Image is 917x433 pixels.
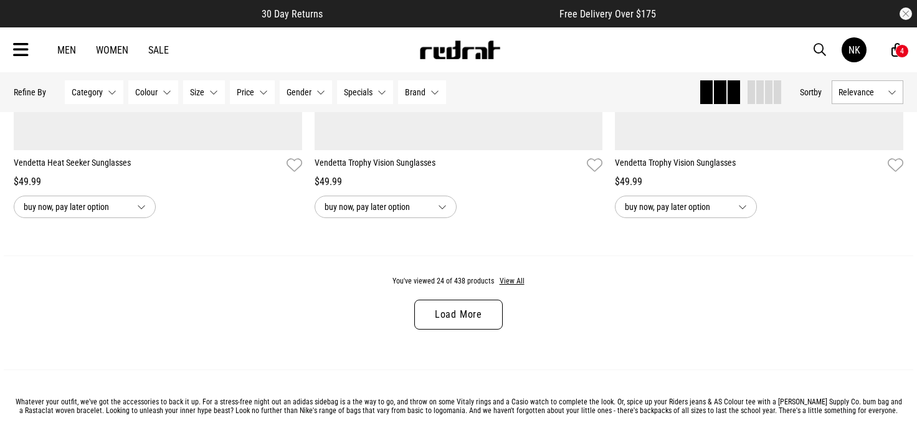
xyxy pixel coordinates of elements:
[24,199,127,214] span: buy now, pay later option
[891,44,903,57] a: 4
[287,87,311,97] span: Gender
[262,8,323,20] span: 30 Day Returns
[128,80,178,104] button: Colour
[14,196,156,218] button: buy now, pay later option
[14,174,302,189] div: $49.99
[615,196,757,218] button: buy now, pay later option
[348,7,535,20] iframe: Customer reviews powered by Trustpilot
[57,44,76,56] a: Men
[315,174,603,189] div: $49.99
[96,44,128,56] a: Women
[65,80,123,104] button: Category
[135,87,158,97] span: Colour
[559,8,656,20] span: Free Delivery Over $175
[315,196,457,218] button: buy now, pay later option
[814,87,822,97] span: by
[72,87,103,97] span: Category
[14,397,903,415] p: Whatever your outfit, we've got the accessories to back it up. For a stress-free night out an adi...
[398,80,446,104] button: Brand
[839,87,883,97] span: Relevance
[392,277,494,285] span: You've viewed 24 of 438 products
[280,80,332,104] button: Gender
[14,87,46,97] p: Refine By
[405,87,425,97] span: Brand
[419,40,501,59] img: Redrat logo
[414,300,503,330] a: Load More
[14,156,282,174] a: Vendetta Heat Seeker Sunglasses
[183,80,225,104] button: Size
[315,156,582,174] a: Vendetta Trophy Vision Sunglasses
[499,276,525,287] button: View All
[625,199,728,214] span: buy now, pay later option
[10,5,47,42] button: Open LiveChat chat widget
[344,87,373,97] span: Specials
[800,85,822,100] button: Sortby
[237,87,254,97] span: Price
[900,47,904,55] div: 4
[148,44,169,56] a: Sale
[832,80,903,104] button: Relevance
[615,156,883,174] a: Vendetta Trophy Vision Sunglasses
[337,80,393,104] button: Specials
[848,44,860,56] div: NK
[190,87,204,97] span: Size
[615,174,903,189] div: $49.99
[325,199,428,214] span: buy now, pay later option
[230,80,275,104] button: Price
